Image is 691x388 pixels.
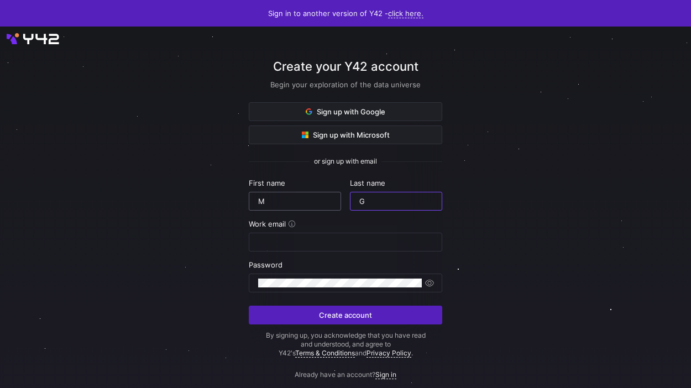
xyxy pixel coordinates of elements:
[367,349,411,358] a: Privacy Policy
[249,57,442,102] div: Create your Y42 account
[249,219,286,228] span: Work email
[375,370,396,379] a: Sign in
[249,306,442,324] button: Create account
[249,102,442,121] button: Sign up with Google
[249,179,285,187] span: First name
[249,260,282,269] span: Password
[249,80,442,89] div: Begin your exploration of the data universe
[249,125,442,144] button: Sign up with Microsoft
[249,358,442,379] p: Already have an account?
[350,179,385,187] span: Last name
[388,9,423,18] a: click here.
[249,331,442,358] p: By signing up, you acknowledge that you have read and understood, and agree to Y42's and .
[295,349,355,358] a: Terms & Conditions
[302,130,390,139] span: Sign up with Microsoft
[319,311,372,319] span: Create account
[306,107,385,116] span: Sign up with Google
[314,158,377,165] span: or sign up with email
